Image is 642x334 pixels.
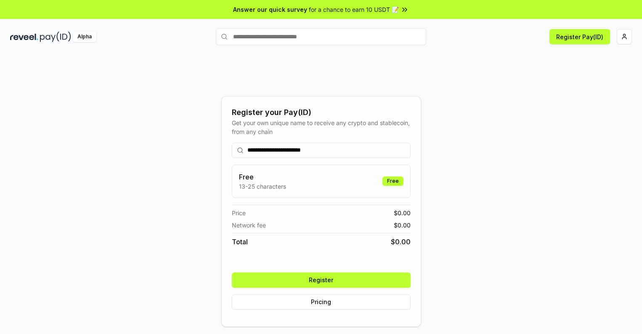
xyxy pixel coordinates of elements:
[394,221,411,230] span: $ 0.00
[549,29,610,44] button: Register Pay(ID)
[10,32,38,42] img: reveel_dark
[232,118,411,136] div: Get your own unique name to receive any crypto and stablecoin, from any chain
[382,176,403,186] div: Free
[232,107,411,118] div: Register your Pay(ID)
[239,182,286,191] p: 13-25 characters
[232,237,248,247] span: Total
[232,273,411,288] button: Register
[239,172,286,182] h3: Free
[73,32,96,42] div: Alpha
[394,208,411,217] span: $ 0.00
[391,237,411,247] span: $ 0.00
[232,294,411,310] button: Pricing
[232,221,266,230] span: Network fee
[233,5,307,14] span: Answer our quick survey
[40,32,71,42] img: pay_id
[309,5,399,14] span: for a chance to earn 10 USDT 📝
[232,208,246,217] span: Price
